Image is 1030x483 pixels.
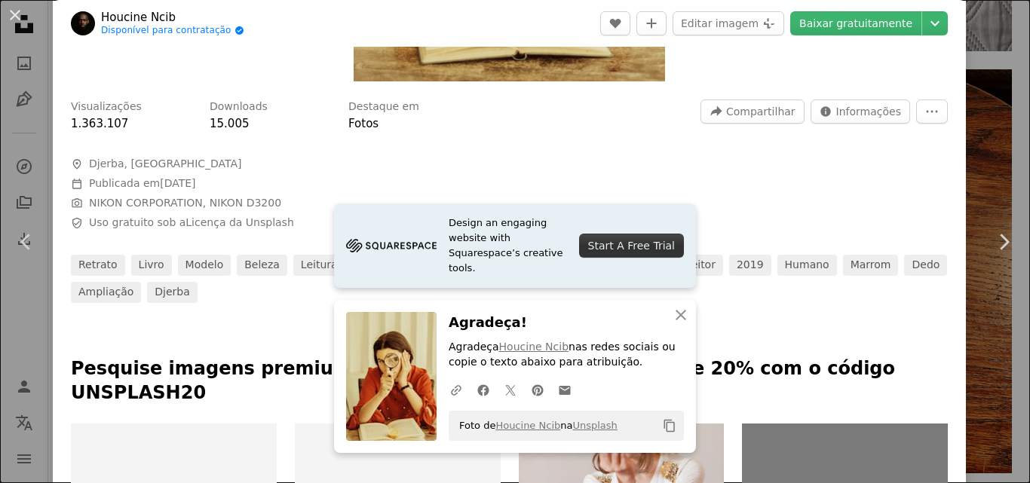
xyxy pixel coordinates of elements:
[210,99,268,115] h3: Downloads
[495,420,560,431] a: Houcine Ncib
[572,420,617,431] a: Unsplash
[657,413,682,439] button: Copiar para a área de transferência
[348,99,419,115] h3: Destaque em
[178,255,231,276] a: modelo
[185,216,293,228] a: Licença da Unsplash
[101,10,244,25] a: Houcine Ncib
[470,374,497,405] a: Compartilhar no Facebook
[101,25,244,37] a: Disponível para contratação
[293,255,345,276] a: leitura
[449,216,567,276] span: Design an engaging website with Squarespace’s creative tools.
[89,196,281,211] button: NIKON CORPORATION, NIKON D3200
[71,11,95,35] img: Ir para o perfil de Houcine Ncib
[600,11,630,35] button: Curtir
[210,117,250,130] span: 15.005
[237,255,287,276] a: beleza
[348,117,379,130] a: Fotos
[89,157,242,172] span: Djerba, [GEOGRAPHIC_DATA]
[71,255,125,276] a: retrato
[811,99,910,124] button: Estatísticas desta imagem
[334,203,696,288] a: Design an engaging website with Squarespace’s creative tools.Start A Free Trial
[843,255,899,276] a: marrom
[452,414,618,438] span: Foto de na
[497,374,524,405] a: Compartilhar no Twitter
[131,255,172,276] a: livro
[726,100,795,123] span: Compartilhar
[147,282,198,303] a: Djerba
[922,11,948,35] button: Escolha o tamanho do download
[89,177,196,189] span: Publicada em
[449,312,684,334] h3: Agradeça!
[499,341,569,353] a: Houcine Ncib
[678,255,723,276] a: leitor
[71,357,948,405] p: Pesquise imagens premium relacionadas na iStock | Economize 20% com o código UNSPLASH20
[160,177,195,189] time: 1 de junho de 2019 às 07:36:43 BRT
[729,255,771,276] a: 2019
[700,99,805,124] button: Compartilhar esta imagem
[89,216,294,231] span: Uso gratuito sob a
[71,99,142,115] h3: Visualizações
[71,282,141,303] a: Ampliação
[777,255,837,276] a: humano
[904,255,947,276] a: dedo
[71,117,128,130] span: 1.363.107
[449,340,684,370] p: Agradeça nas redes sociais ou copie o texto abaixo para atribuição.
[790,11,921,35] a: Baixar gratuitamente
[579,234,684,258] div: Start A Free Trial
[916,99,948,124] button: Mais ações
[524,374,551,405] a: Compartilhar no Pinterest
[977,170,1030,314] a: Próximo
[551,374,578,405] a: Compartilhar por e-mail
[636,11,667,35] button: Adicionar à coleção
[673,11,784,35] button: Editar imagem
[346,234,437,257] img: file-1705255347840-230a6ab5bca9image
[836,100,901,123] span: Informações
